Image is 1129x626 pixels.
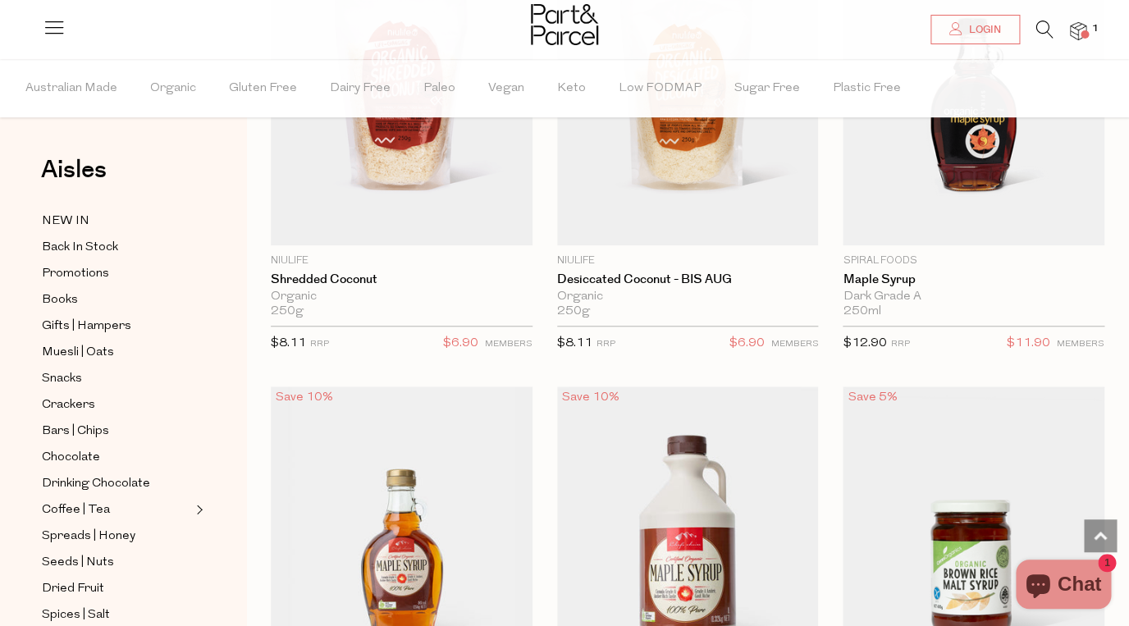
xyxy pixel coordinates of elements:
span: Plastic Free [833,60,901,117]
a: 1 [1070,22,1086,39]
a: Desiccated Coconut - BIS AUG [557,272,819,287]
p: Niulife [271,254,533,268]
span: Vegan [488,60,524,117]
p: Spiral Foods [843,254,1104,268]
span: $8.11 [271,337,306,350]
a: Snacks [42,368,191,389]
span: NEW IN [42,212,89,231]
a: Shredded Coconut [271,272,533,287]
span: $8.11 [557,337,592,350]
small: RRP [310,340,329,349]
span: 250g [557,304,590,319]
div: Save 10% [557,386,624,409]
span: Back In Stock [42,238,118,258]
a: Seeds | Nuts [42,552,191,573]
a: Maple Syrup [843,272,1104,287]
span: Keto [557,60,586,117]
span: Chocolate [42,448,100,468]
span: Snacks [42,369,82,389]
a: Spreads | Honey [42,526,191,546]
span: Seeds | Nuts [42,553,114,573]
span: Gifts | Hampers [42,317,131,336]
a: Login [930,15,1020,44]
span: Australian Made [25,60,117,117]
div: Save 5% [843,386,902,409]
span: Login [965,23,1001,37]
a: Crackers [42,395,191,415]
span: Sugar Free [734,60,800,117]
a: Gifts | Hampers [42,316,191,336]
span: Coffee | Tea [42,500,110,520]
span: Muesli | Oats [42,343,114,363]
a: Aisles [41,158,107,199]
span: Books [42,290,78,310]
a: Back In Stock [42,237,191,258]
a: Chocolate [42,447,191,468]
small: MEMBERS [770,340,818,349]
span: Spices | Salt [42,605,110,625]
span: $6.90 [729,333,764,354]
span: Drinking Chocolate [42,474,150,494]
span: Organic [150,60,196,117]
a: Spices | Salt [42,605,191,625]
div: Organic [271,290,533,304]
a: Bars | Chips [42,421,191,441]
span: $12.90 [843,337,886,350]
small: RRP [596,340,615,349]
span: $11.90 [1007,333,1050,354]
p: Niulife [557,254,819,268]
inbox-online-store-chat: Shopify online store chat [1011,560,1116,613]
span: Dairy Free [330,60,391,117]
span: Crackers [42,395,95,415]
small: RRP [890,340,909,349]
img: Part&Parcel [531,4,598,45]
span: Dried Fruit [42,579,104,599]
span: 250ml [843,304,880,319]
span: Paleo [423,60,455,117]
span: $6.90 [443,333,478,354]
span: Promotions [42,264,109,284]
a: Muesli | Oats [42,342,191,363]
div: Dark Grade A [843,290,1104,304]
a: Dried Fruit [42,578,191,599]
small: MEMBERS [1057,340,1104,349]
span: Gluten Free [229,60,297,117]
button: Expand/Collapse Coffee | Tea [192,500,203,519]
span: Low FODMAP [619,60,702,117]
span: Bars | Chips [42,422,109,441]
span: 1 [1088,21,1103,36]
span: Spreads | Honey [42,527,135,546]
div: Save 10% [271,386,338,409]
a: Coffee | Tea [42,500,191,520]
div: Organic [557,290,819,304]
small: MEMBERS [485,340,533,349]
span: 250g [271,304,304,319]
a: Books [42,290,191,310]
a: NEW IN [42,211,191,231]
a: Drinking Chocolate [42,473,191,494]
span: Aisles [41,152,107,188]
a: Promotions [42,263,191,284]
